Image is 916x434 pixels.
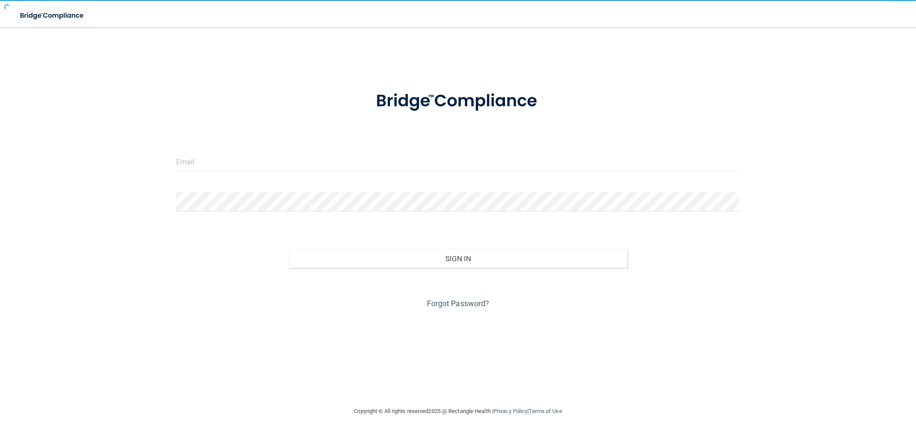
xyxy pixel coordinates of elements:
[529,408,562,414] a: Terms of Use
[301,398,615,425] div: Copyright © All rights reserved 2025 @ Rectangle Health | |
[427,299,490,308] a: Forgot Password?
[289,249,627,268] button: Sign In
[358,79,558,124] img: bridge_compliance_login_screen.278c3ca4.svg
[13,7,92,24] img: bridge_compliance_login_screen.278c3ca4.svg
[493,408,527,414] a: Privacy Policy
[176,152,740,171] input: Email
